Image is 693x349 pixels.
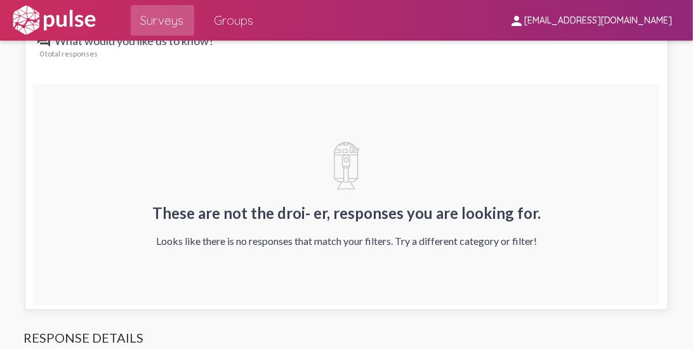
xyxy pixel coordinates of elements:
[141,9,184,32] span: Surveys
[152,204,541,223] h2: These are not the droi- er, responses you are looking for.
[10,4,98,36] img: white-logo.svg
[323,142,371,190] img: VWxHiBnhFp4AAAAASUVORK5CYII=
[509,13,524,29] mat-icon: person
[204,5,264,36] a: Groups
[214,9,254,32] span: Groups
[524,15,673,27] span: [EMAIL_ADDRESS][DOMAIN_NAME]
[39,49,659,58] div: 0 total responses
[131,5,194,36] a: Surveys
[152,235,541,247] div: Looks like there is no responses that match your filters. Try a different category or filter!
[499,8,683,32] button: [EMAIL_ADDRESS][DOMAIN_NAME]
